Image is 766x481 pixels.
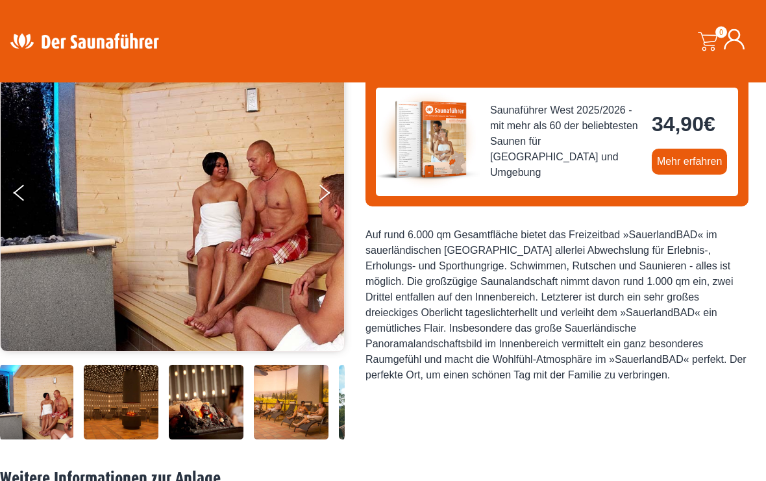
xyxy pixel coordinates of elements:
[14,180,46,212] button: Previous
[376,88,480,192] img: der-saunafuehrer-2025-west.jpg
[652,113,715,136] bdi: 34,90
[365,228,748,384] div: Auf rund 6.000 qm Gesamtfläche bietet das Freizeitbad »SauerlandBAD« im sauerländischen [GEOGRAPH...
[704,113,715,136] span: €
[317,180,349,212] button: Next
[490,103,641,181] span: Saunaführer West 2025/2026 - mit mehr als 60 der beliebtesten Saunen für [GEOGRAPHIC_DATA] und Um...
[715,27,727,38] span: 0
[652,149,728,175] a: Mehr erfahren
